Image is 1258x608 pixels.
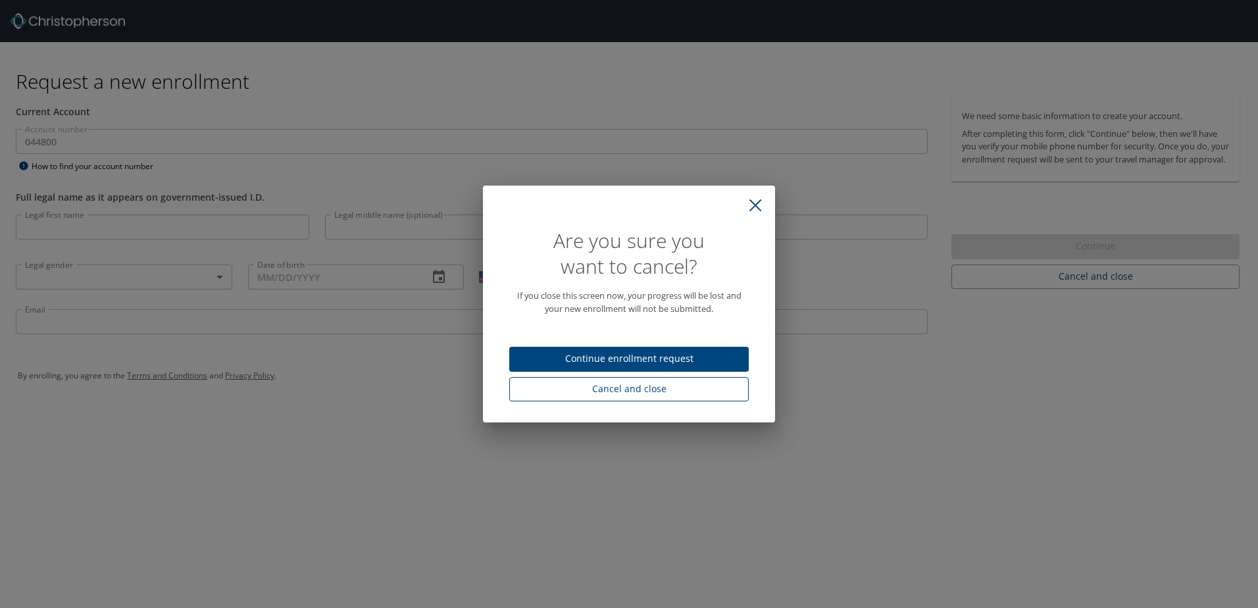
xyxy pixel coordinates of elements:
h1: Are you sure you want to cancel? [509,228,749,279]
span: Cancel and close [520,381,738,397]
button: Cancel and close [509,377,749,401]
button: Continue enrollment request [509,347,749,372]
span: Continue enrollment request [520,351,738,367]
button: close [741,191,770,220]
p: If you close this screen now, your progress will be lost and your new enrollment will not be subm... [509,290,749,315]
